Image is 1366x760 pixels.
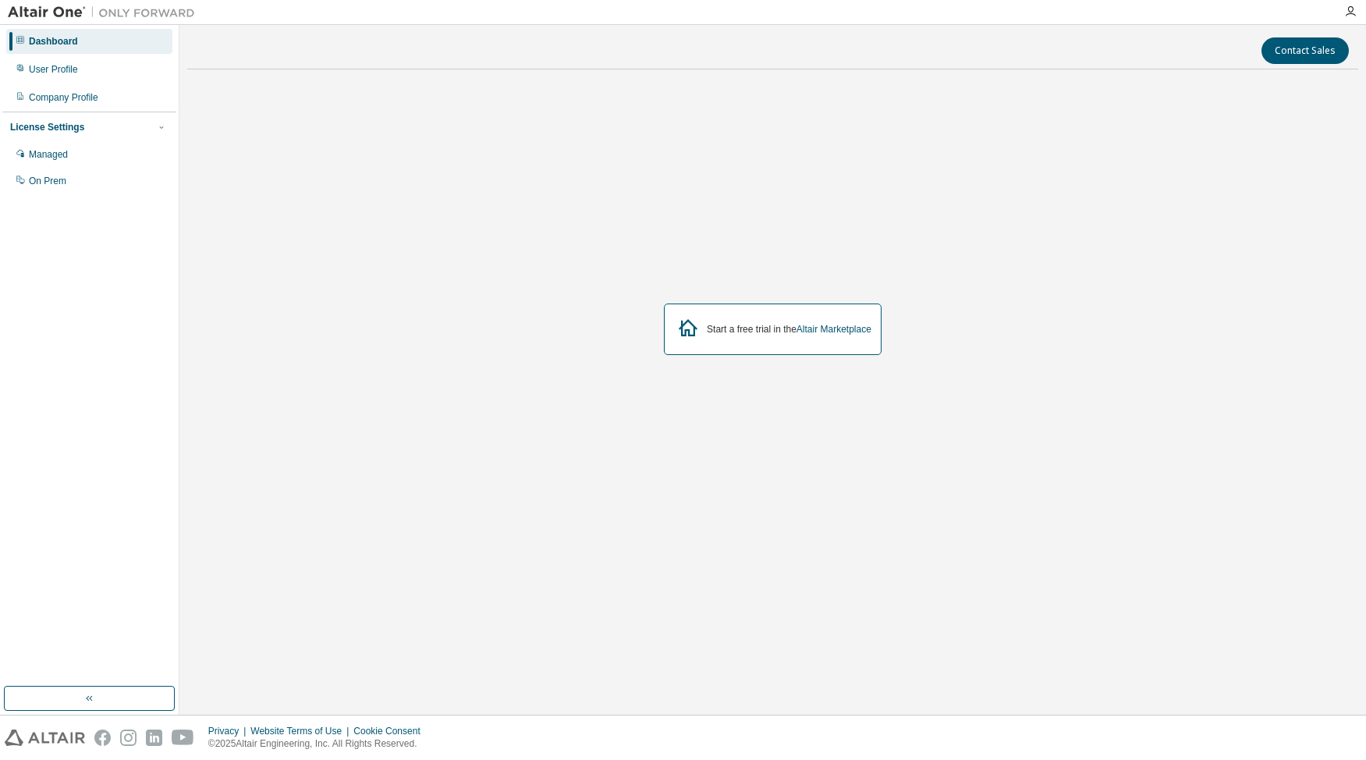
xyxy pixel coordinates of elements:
[208,725,250,737] div: Privacy
[208,737,430,751] p: © 2025 Altair Engineering, Inc. All Rights Reserved.
[29,91,98,104] div: Company Profile
[146,730,162,746] img: linkedin.svg
[797,324,871,335] a: Altair Marketplace
[29,148,68,161] div: Managed
[707,323,871,336] div: Start a free trial in the
[29,175,66,187] div: On Prem
[29,63,78,76] div: User Profile
[29,35,78,48] div: Dashboard
[172,730,194,746] img: youtube.svg
[5,730,85,746] img: altair_logo.svg
[94,730,111,746] img: facebook.svg
[8,5,203,20] img: Altair One
[250,725,353,737] div: Website Terms of Use
[120,730,137,746] img: instagram.svg
[10,121,84,133] div: License Settings
[1261,37,1349,64] button: Contact Sales
[353,725,429,737] div: Cookie Consent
